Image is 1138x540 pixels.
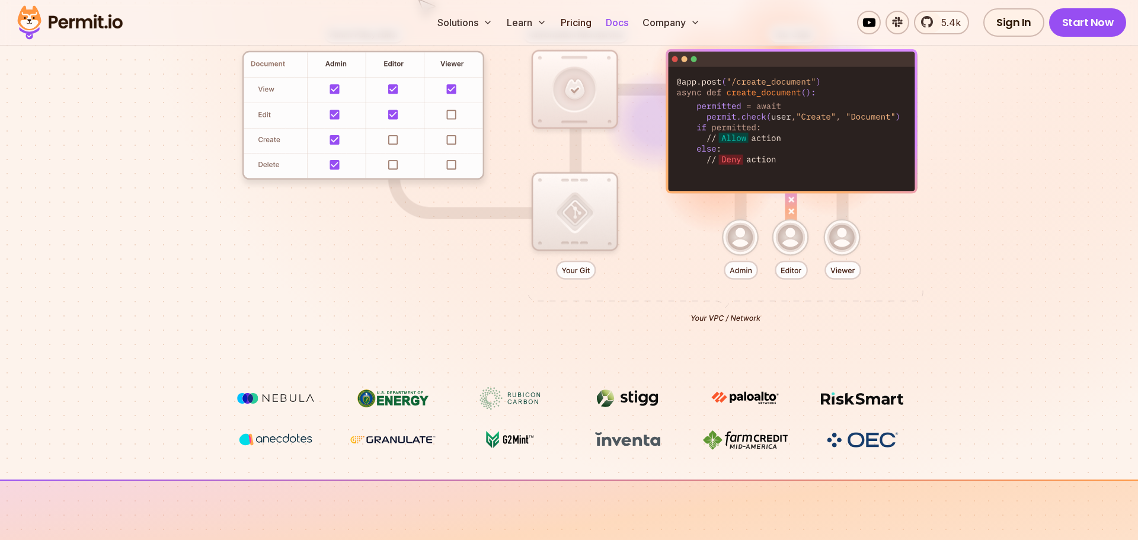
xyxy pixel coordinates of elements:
[601,11,633,34] a: Docs
[983,8,1044,37] a: Sign In
[466,387,555,410] img: Rubicon
[1049,8,1127,37] a: Start Now
[914,11,969,34] a: 5.4k
[583,429,672,450] img: inventa
[583,387,672,410] img: Stigg
[231,429,320,450] img: vega
[12,2,128,43] img: Permit logo
[638,11,705,34] button: Company
[934,15,961,30] span: 5.4k
[349,387,437,410] img: US department of energy
[818,387,907,410] img: Risksmart
[556,11,596,34] a: Pricing
[824,430,900,449] img: OEC
[701,387,789,408] img: paloalto
[349,429,437,451] img: Granulate
[701,429,789,451] img: Farm Credit
[502,11,551,34] button: Learn
[466,429,555,451] img: G2mint
[231,387,320,410] img: Nebula
[433,11,497,34] button: Solutions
